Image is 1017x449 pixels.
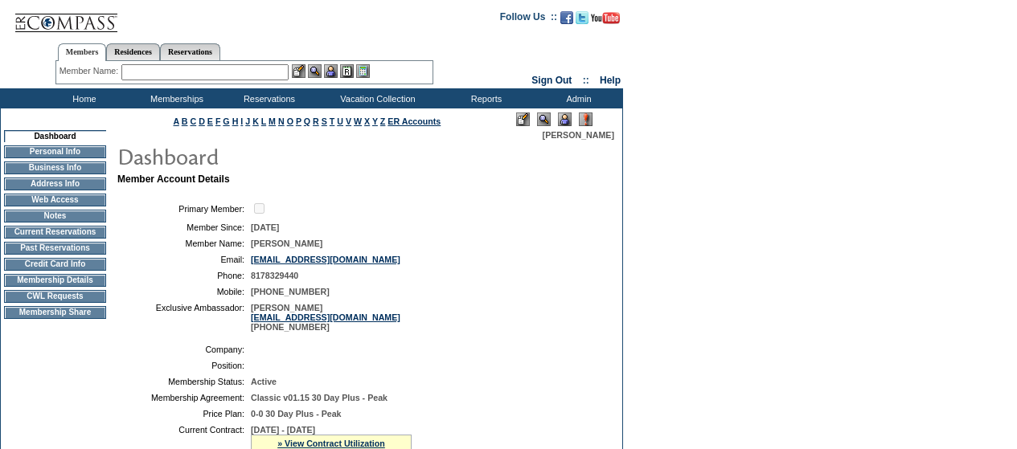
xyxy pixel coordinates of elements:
[287,116,293,126] a: O
[296,116,301,126] a: P
[304,116,310,126] a: Q
[583,75,589,86] span: ::
[190,116,196,126] a: C
[251,222,279,232] span: [DATE]
[182,116,188,126] a: B
[199,116,205,126] a: D
[251,239,322,248] span: [PERSON_NAME]
[591,12,620,24] img: Subscribe to our YouTube Channel
[221,88,314,108] td: Reservations
[124,201,244,216] td: Primary Member:
[4,306,106,319] td: Membership Share
[124,409,244,418] td: Price Plan:
[576,16,588,26] a: Follow us on Twitter
[251,393,388,402] span: Classic v01.15 30 Day Plus - Peak
[356,64,370,78] img: b_calculator.gif
[500,10,557,29] td: Follow Us ::
[558,112,572,126] img: Impersonate
[223,116,229,126] a: G
[207,116,213,126] a: E
[560,11,573,24] img: Become our fan on Facebook
[232,116,239,126] a: H
[4,210,106,222] td: Notes
[251,377,277,386] span: Active
[4,161,106,174] td: Business Info
[251,287,330,296] span: [PHONE_NUMBER]
[124,345,244,354] td: Company:
[4,226,106,239] td: Current Reservations
[324,64,338,78] img: Impersonate
[388,116,441,126] a: ER Accounts
[252,116,259,126] a: K
[313,116,319,126] a: R
[129,88,221,108] td: Memberships
[4,242,106,255] td: Past Reservations
[576,11,588,24] img: Follow us on Twitter
[4,290,106,303] td: CWL Requests
[215,116,221,126] a: F
[337,116,343,126] a: U
[531,88,623,108] td: Admin
[245,116,250,126] a: J
[251,425,315,435] span: [DATE] - [DATE]
[124,361,244,370] td: Position:
[174,116,179,126] a: A
[251,255,400,264] a: [EMAIL_ADDRESS][DOMAIN_NAME]
[240,116,243,126] a: I
[438,88,531,108] td: Reports
[251,409,342,418] span: 0-0 30 Day Plus - Peak
[124,377,244,386] td: Membership Status:
[4,258,106,271] td: Credit Card Info
[124,287,244,296] td: Mobile:
[269,116,276,126] a: M
[543,130,614,140] span: [PERSON_NAME]
[251,312,400,322] a: [EMAIL_ADDRESS][DOMAIN_NAME]
[117,173,230,185] b: Member Account Details
[516,112,530,126] img: Edit Mode
[340,64,354,78] img: Reservations
[124,303,244,332] td: Exclusive Ambassador:
[346,116,351,126] a: V
[314,88,438,108] td: Vacation Collection
[160,43,220,60] a: Reservations
[278,116,285,126] a: N
[124,271,244,280] td: Phone:
[600,75,621,86] a: Help
[124,222,244,232] td: Member Since:
[36,88,129,108] td: Home
[537,112,551,126] img: View Mode
[364,116,370,126] a: X
[117,140,438,172] img: pgTtlDashboard.gif
[124,393,244,402] td: Membership Agreement:
[591,16,620,26] a: Subscribe to our YouTube Channel
[292,64,306,78] img: b_edit.gif
[124,239,244,248] td: Member Name:
[59,64,121,78] div: Member Name:
[4,274,106,287] td: Membership Details
[354,116,362,126] a: W
[4,194,106,206] td: Web Access
[58,43,107,61] a: Members
[531,75,572,86] a: Sign Out
[124,255,244,264] td: Email:
[4,178,106,190] td: Address Info
[277,439,385,448] a: » View Contract Utilization
[560,16,573,26] a: Become our fan on Facebook
[322,116,327,126] a: S
[4,130,106,142] td: Dashboard
[106,43,160,60] a: Residences
[372,116,378,126] a: Y
[380,116,386,126] a: Z
[251,271,298,280] span: 8178329440
[308,64,322,78] img: View
[261,116,266,126] a: L
[251,303,400,332] span: [PERSON_NAME] [PHONE_NUMBER]
[330,116,335,126] a: T
[4,145,106,158] td: Personal Info
[579,112,593,126] img: Log Concern/Member Elevation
